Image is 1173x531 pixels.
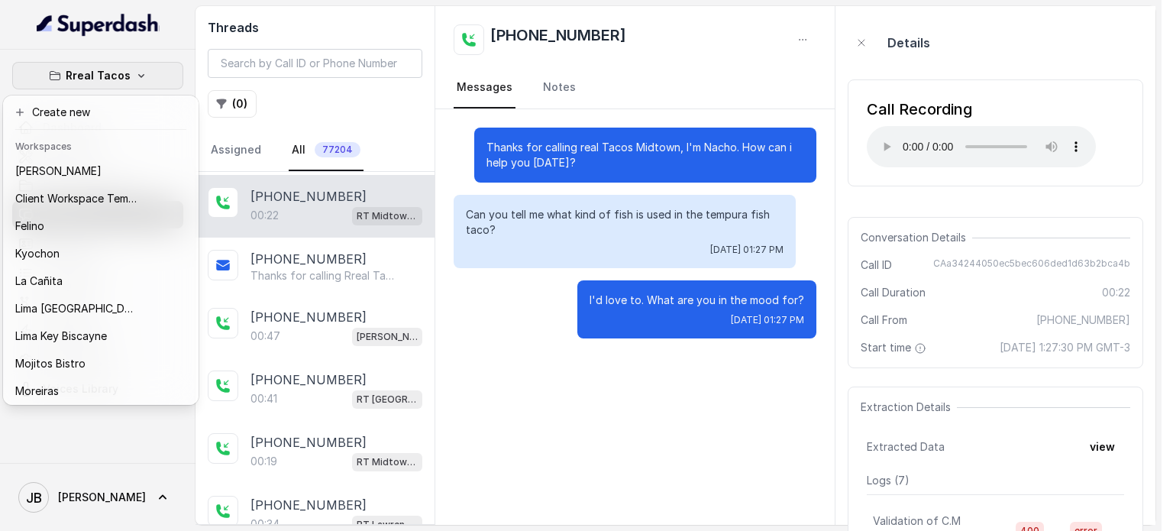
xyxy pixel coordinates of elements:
[12,62,183,89] button: Rreal Tacos
[3,96,199,405] div: Rreal Tacos
[15,189,137,208] p: Client Workspace Template
[66,66,131,85] p: Rreal Tacos
[15,162,102,180] p: [PERSON_NAME]
[15,217,44,235] p: Felino
[15,355,86,373] p: Mojitos Bistro
[6,133,195,157] header: Workspaces
[15,244,60,263] p: Kyochon
[15,382,59,400] p: Moreiras
[15,327,107,345] p: Lima Key Biscayne
[6,99,195,126] button: Create new
[15,272,63,290] p: La Cañita
[15,299,137,318] p: Lima [GEOGRAPHIC_DATA]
